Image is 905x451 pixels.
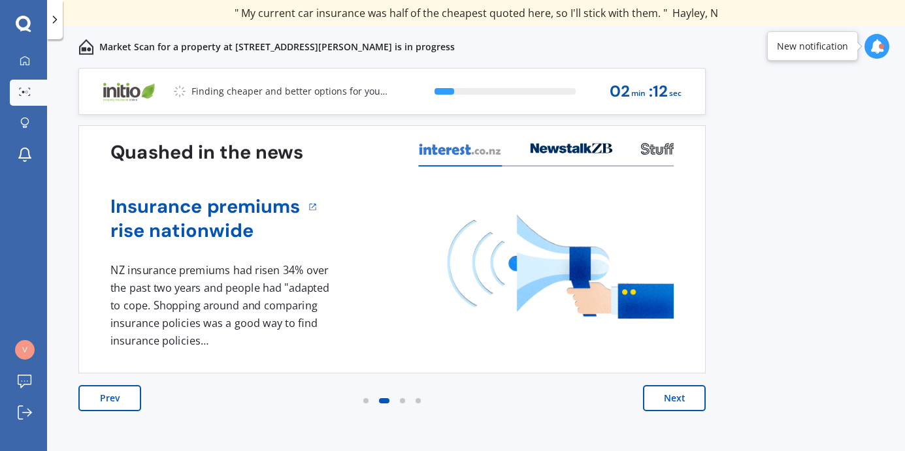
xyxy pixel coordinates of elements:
img: media image [448,215,674,319]
img: home-and-contents.b802091223b8502ef2dd.svg [78,39,94,55]
span: 02 [610,83,630,101]
a: rise nationwide [110,219,301,243]
span: : 12 [649,83,668,101]
div: New notification [777,40,848,53]
button: Next [643,385,706,411]
span: sec [669,85,682,102]
a: Insurance premiums [110,194,301,219]
h3: Quashed in the news [110,140,303,164]
p: Finding cheaper and better options for you... [191,85,387,98]
img: ecb6a04c1a6217fd1662b39582eb722b [15,340,35,360]
span: min [631,85,646,102]
div: NZ insurance premiums had risen 34% over the past two years and people had "adapted to cope. Shop... [110,262,334,349]
p: Market Scan for a property at [STREET_ADDRESS][PERSON_NAME] is in progress [99,40,455,54]
button: Prev [78,385,141,411]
